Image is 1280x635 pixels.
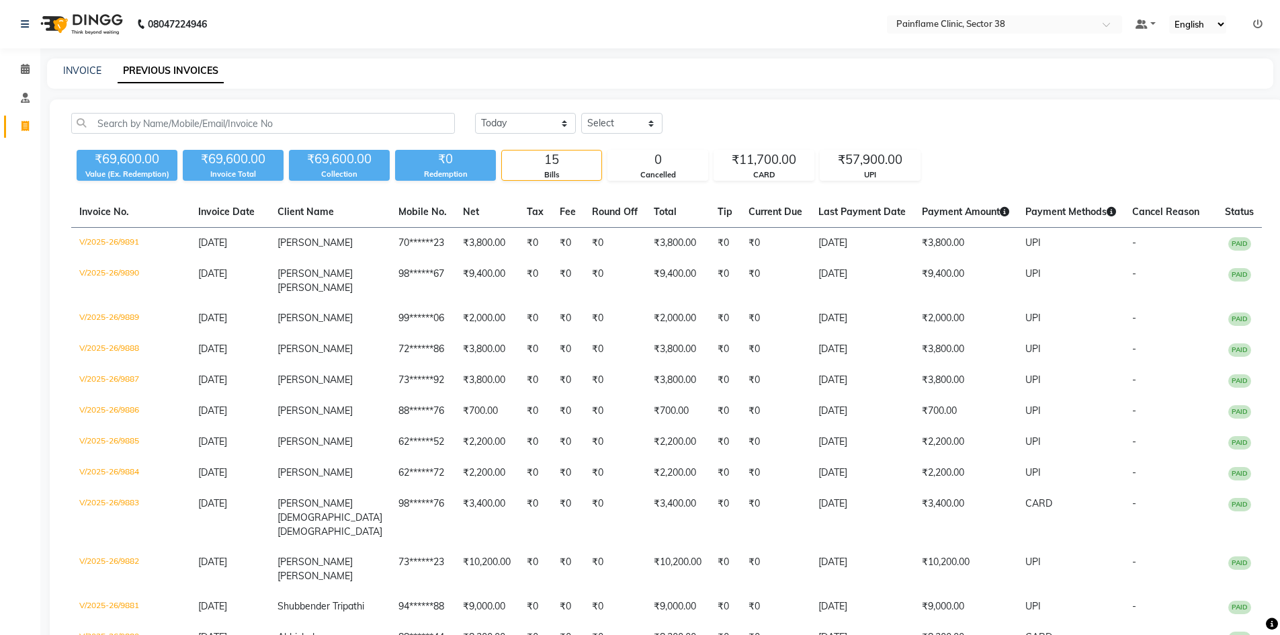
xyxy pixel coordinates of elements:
span: [PERSON_NAME] [278,312,353,324]
span: CARD [1025,497,1052,509]
td: ₹0 [584,259,646,303]
span: PAID [1228,498,1251,511]
div: Cancelled [608,169,708,181]
td: ₹0 [740,259,810,303]
td: ₹2,200.00 [455,458,519,489]
span: UPI [1025,312,1041,324]
td: ₹0 [584,458,646,489]
td: [DATE] [810,458,914,489]
span: [DATE] [198,312,227,324]
td: ₹0 [710,303,740,334]
span: [PERSON_NAME] [278,466,353,478]
span: - [1132,600,1136,612]
td: ₹0 [740,228,810,259]
td: ₹0 [519,591,552,622]
td: V/2025-26/9890 [71,259,190,303]
td: ₹2,200.00 [646,427,710,458]
td: ₹3,800.00 [455,365,519,396]
td: ₹2,000.00 [914,303,1017,334]
span: Tax [527,206,544,218]
div: ₹69,600.00 [183,150,284,169]
td: ₹0 [710,365,740,396]
td: V/2025-26/9889 [71,303,190,334]
span: PAID [1228,467,1251,480]
div: ₹0 [395,150,496,169]
td: ₹3,800.00 [455,334,519,365]
td: ₹0 [552,427,584,458]
div: Collection [289,169,390,180]
td: V/2025-26/9888 [71,334,190,365]
td: ₹0 [552,303,584,334]
td: ₹3,800.00 [455,228,519,259]
td: V/2025-26/9886 [71,396,190,427]
span: UPI [1025,600,1041,612]
td: ₹0 [552,489,584,547]
span: UPI [1025,237,1041,249]
span: Payment Amount [922,206,1009,218]
span: - [1132,435,1136,448]
span: UPI [1025,343,1041,355]
img: logo [34,5,126,43]
span: [DATE] [198,497,227,509]
td: ₹0 [519,259,552,303]
td: V/2025-26/9883 [71,489,190,547]
td: ₹0 [519,228,552,259]
td: [DATE] [810,427,914,458]
td: ₹9,400.00 [646,259,710,303]
span: PAID [1228,374,1251,388]
span: PAID [1228,312,1251,326]
span: Tip [718,206,732,218]
span: Mobile No. [398,206,447,218]
span: Cancel Reason [1132,206,1199,218]
span: Invoice Date [198,206,255,218]
td: ₹10,200.00 [455,547,519,591]
td: ₹0 [584,489,646,547]
td: ₹0 [584,303,646,334]
td: ₹10,200.00 [914,547,1017,591]
td: ₹3,400.00 [455,489,519,547]
span: [DATE] [198,267,227,280]
span: PAID [1228,405,1251,419]
span: PAID [1228,343,1251,357]
td: ₹0 [740,427,810,458]
td: ₹0 [710,591,740,622]
span: UPI [1025,374,1041,386]
div: Value (Ex. Redemption) [77,169,177,180]
span: [DATE] [198,466,227,478]
td: V/2025-26/9882 [71,547,190,591]
td: V/2025-26/9885 [71,427,190,458]
td: ₹700.00 [455,396,519,427]
span: [PERSON_NAME] [PERSON_NAME] [278,267,353,294]
div: ₹11,700.00 [714,151,814,169]
td: ₹0 [519,458,552,489]
div: Invoice Total [183,169,284,180]
td: [DATE] [810,259,914,303]
td: V/2025-26/9881 [71,591,190,622]
td: ₹9,000.00 [455,591,519,622]
span: Client Name [278,206,334,218]
td: ₹700.00 [914,396,1017,427]
span: [PERSON_NAME] [278,435,353,448]
span: UPI [1025,466,1041,478]
td: ₹2,000.00 [455,303,519,334]
div: ₹69,600.00 [289,150,390,169]
td: ₹3,400.00 [646,489,710,547]
td: ₹3,800.00 [646,334,710,365]
td: ₹0 [519,547,552,591]
span: - [1132,374,1136,386]
td: ₹9,000.00 [914,591,1017,622]
span: [DATE] [198,237,227,249]
td: ₹0 [584,365,646,396]
td: ₹0 [710,259,740,303]
div: CARD [714,169,814,181]
td: ₹3,800.00 [914,228,1017,259]
div: 15 [502,151,601,169]
span: Net [463,206,479,218]
span: - [1132,237,1136,249]
td: ₹2,200.00 [914,458,1017,489]
span: PAID [1228,556,1251,570]
td: [DATE] [810,396,914,427]
td: ₹0 [710,228,740,259]
td: [DATE] [810,228,914,259]
td: ₹3,800.00 [914,365,1017,396]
